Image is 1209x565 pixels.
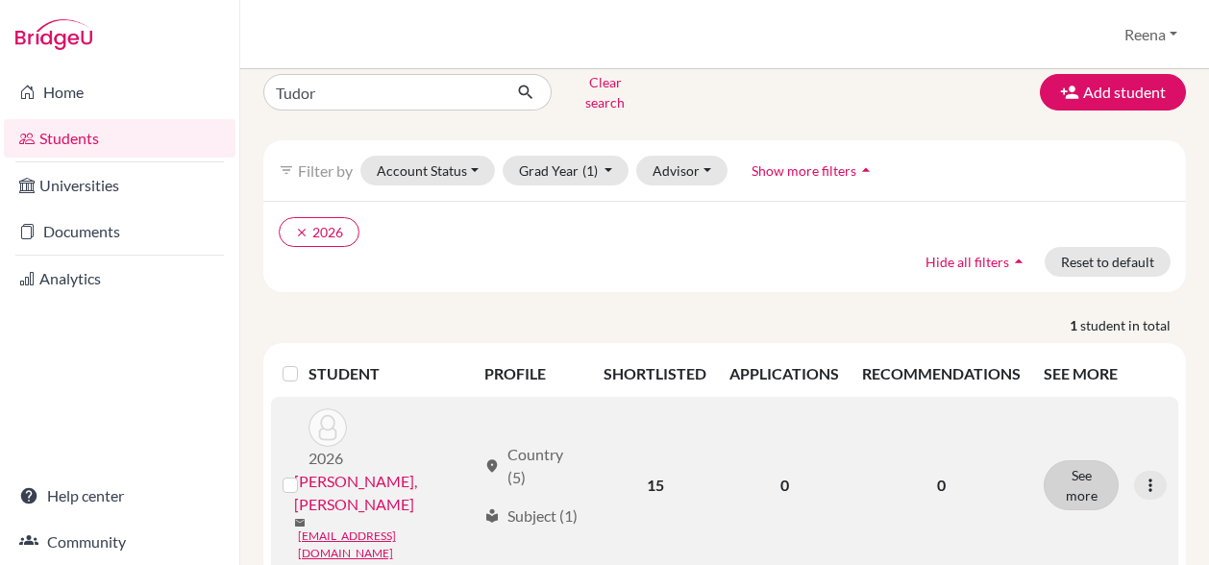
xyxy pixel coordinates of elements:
span: location_on [484,458,500,474]
i: arrow_drop_up [856,160,876,180]
button: Add student [1040,74,1186,111]
a: Analytics [4,259,235,298]
th: STUDENT [308,351,473,397]
th: PROFILE [473,351,592,397]
button: Account Status [360,156,495,185]
a: Students [4,119,235,158]
span: (1) [582,162,598,179]
a: Documents [4,212,235,251]
p: 0 [862,474,1021,497]
span: mail [294,517,306,528]
span: student in total [1080,315,1186,335]
button: Clear search [552,67,658,117]
div: Country (5) [484,443,580,489]
div: Subject (1) [484,504,578,528]
a: Community [4,523,235,561]
button: Reset to default [1045,247,1171,277]
img: Bridge-U [15,19,92,50]
button: Reena [1116,16,1186,53]
button: Show more filtersarrow_drop_up [735,156,892,185]
th: SEE MORE [1032,351,1178,397]
span: local_library [484,508,500,524]
button: Hide all filtersarrow_drop_up [909,247,1045,277]
th: RECOMMENDATIONS [851,351,1032,397]
button: See more [1044,460,1119,510]
i: clear [295,226,308,239]
a: Help center [4,477,235,515]
button: clear2026 [279,217,359,247]
span: Filter by [298,161,353,180]
span: Show more filters [752,162,856,179]
input: Find student by name... [263,74,502,111]
button: Advisor [636,156,728,185]
a: [PERSON_NAME], [PERSON_NAME] [294,470,476,516]
p: 2026 [308,447,347,470]
th: SHORTLISTED [592,351,718,397]
a: Universities [4,166,235,205]
i: arrow_drop_up [1009,252,1028,271]
a: Home [4,73,235,111]
th: APPLICATIONS [718,351,851,397]
strong: 1 [1070,315,1080,335]
i: filter_list [279,162,294,178]
span: Hide all filters [925,254,1009,270]
img: Mihai, Tudor [308,408,347,447]
button: Grad Year(1) [503,156,629,185]
a: [EMAIL_ADDRESS][DOMAIN_NAME] [298,528,476,562]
